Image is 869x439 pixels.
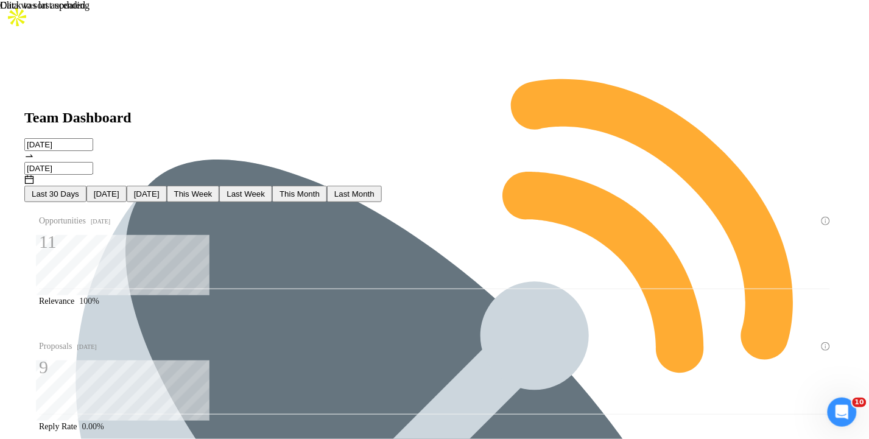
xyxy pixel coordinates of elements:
button: [DATE] [127,186,167,202]
span: This Month [280,189,320,198]
span: Last 30 Days [32,189,79,198]
button: [DATE] [86,186,127,202]
h1: Team Dashboard [24,110,845,126]
button: This Month [272,186,327,202]
span: calendar [24,175,34,184]
span: Last Month [334,189,375,198]
time: [DATE] [77,343,96,350]
span: info-circle [822,342,830,351]
span: This Week [174,189,213,198]
span: [DATE] [94,189,119,198]
span: 0.00% [82,422,104,431]
span: swap-right [24,151,34,161]
span: 10 [853,398,867,407]
div: 9 [39,356,97,379]
span: 100% [79,297,99,306]
input: Start date [24,138,93,151]
span: Reply Rate [39,422,77,431]
span: Proposals [39,340,97,354]
img: Apollo.io [5,5,29,29]
button: Last 30 Days [24,186,86,202]
button: Last Week [219,186,272,202]
iframe: Intercom live chat [828,398,857,427]
span: Opportunities [39,214,110,228]
span: info-circle [822,217,830,225]
div: 11 [39,230,110,253]
span: [DATE] [134,189,160,198]
span: to [24,151,34,161]
time: [DATE] [91,218,110,225]
input: End date [24,162,93,175]
button: Last Month [327,186,382,202]
span: Last Week [227,189,265,198]
span: Relevance [39,297,74,306]
button: This Week [167,186,220,202]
